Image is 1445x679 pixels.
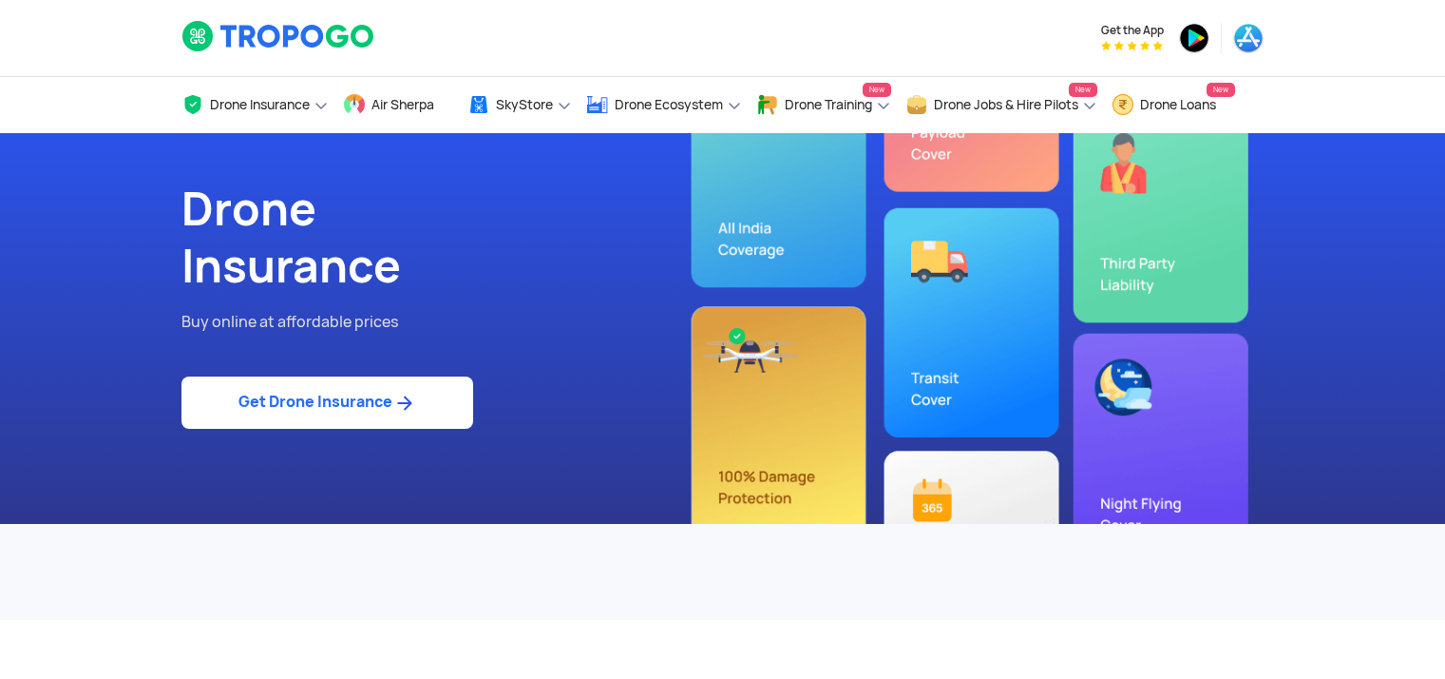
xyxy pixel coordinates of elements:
span: Drone Training [785,97,872,112]
span: Drone Insurance [210,97,310,112]
a: SkyStore [467,77,572,133]
span: Air Sherpa [371,97,434,112]
p: Buy online at affordable prices [181,310,709,335]
span: SkyStore [496,97,553,112]
img: App Raking [1101,41,1163,50]
a: Drone TrainingNew [756,77,891,133]
a: Drone Insurance [181,77,329,133]
a: Air Sherpa [343,77,453,133]
img: ic_appstore.png [1233,23,1264,53]
a: Get Drone Insurance [181,377,473,429]
a: Drone LoansNew [1112,77,1235,133]
img: logoHeader.svg [181,20,376,52]
a: Drone Ecosystem [586,77,742,133]
span: New [863,83,891,97]
span: Drone Loans [1140,97,1216,112]
span: Drone Ecosystem [615,97,723,112]
a: Drone Jobs & Hire PilotsNew [905,77,1097,133]
span: New [1207,83,1235,97]
span: Drone Jobs & Hire Pilots [934,97,1078,112]
span: New [1069,83,1097,97]
h1: Drone Insurance [181,181,709,295]
img: ic_arrow_forward_blue.svg [392,392,416,415]
span: Get the App [1101,23,1164,38]
img: ic_playstore.png [1179,23,1209,53]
